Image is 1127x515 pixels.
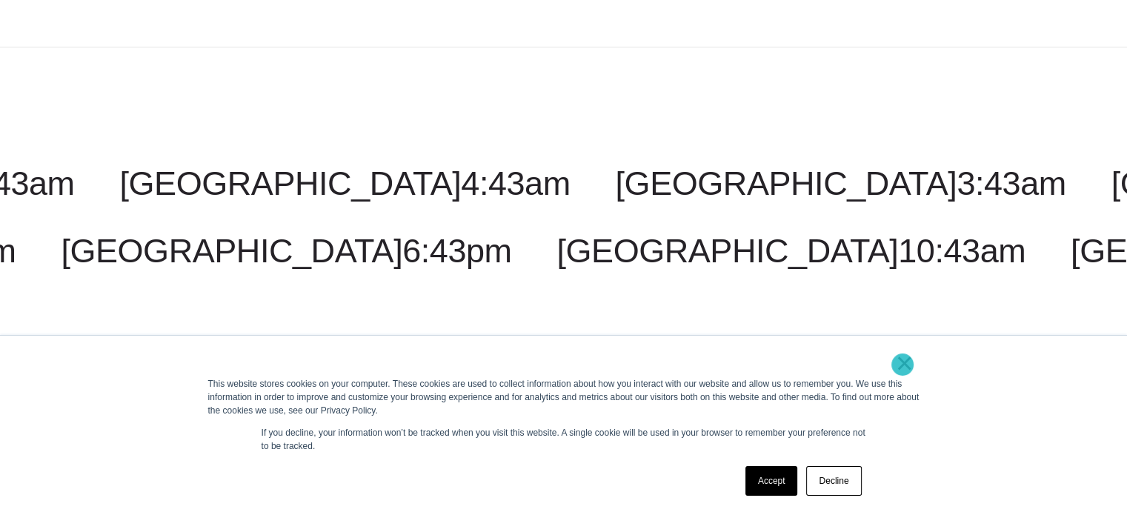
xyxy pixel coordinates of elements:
a: [GEOGRAPHIC_DATA]4:43am [119,165,570,202]
span: 6:43pm [402,232,511,270]
a: Accept [745,466,798,496]
span: 4:43am [461,165,570,202]
p: If you decline, your information won’t be tracked when you visit this website. A single cookie wi... [262,426,866,453]
span: 10:43am [898,232,1025,270]
a: × [896,356,914,370]
a: Decline [806,466,861,496]
span: 3:43am [957,165,1066,202]
div: This website stores cookies on your computer. These cookies are used to collect information about... [208,377,920,417]
a: [GEOGRAPHIC_DATA]3:43am [615,165,1066,202]
a: [GEOGRAPHIC_DATA]10:43am [556,232,1025,270]
a: [GEOGRAPHIC_DATA]6:43pm [61,232,511,270]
